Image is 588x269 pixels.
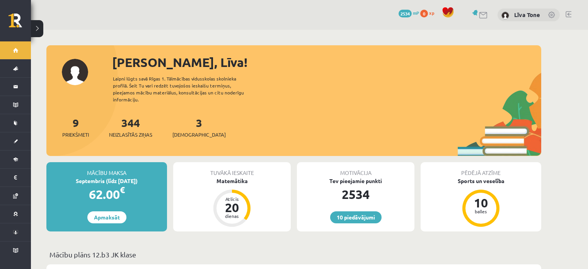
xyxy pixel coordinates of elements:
[9,14,31,33] a: Rīgas 1. Tālmācības vidusskola
[420,10,428,17] span: 0
[46,162,167,177] div: Mācību maksa
[173,177,291,228] a: Matemātika Atlicis 20 dienas
[429,10,434,16] span: xp
[514,11,540,19] a: Līva Tone
[220,214,244,218] div: dienas
[297,185,414,204] div: 2534
[421,177,541,185] div: Sports un veselība
[469,197,493,209] div: 10
[173,177,291,185] div: Matemātika
[420,10,438,16] a: 0 xp
[297,162,414,177] div: Motivācija
[46,177,167,185] div: Septembris (līdz [DATE])
[120,184,125,195] span: €
[330,211,382,223] a: 10 piedāvājumi
[399,10,419,16] a: 2534 mP
[49,249,538,260] p: Mācību plāns 12.b3 JK klase
[469,209,493,214] div: balles
[113,75,257,103] div: Laipni lūgts savā Rīgas 1. Tālmācības vidusskolas skolnieka profilā. Šeit Tu vari redzēt tuvojošo...
[501,12,509,19] img: Līva Tone
[173,162,291,177] div: Tuvākā ieskaite
[109,131,152,139] span: Neizlasītās ziņas
[297,177,414,185] div: Tev pieejamie punkti
[220,201,244,214] div: 20
[172,131,226,139] span: [DEMOGRAPHIC_DATA]
[112,53,541,72] div: [PERSON_NAME], Līva!
[421,177,541,228] a: Sports un veselība 10 balles
[220,197,244,201] div: Atlicis
[399,10,412,17] span: 2534
[421,162,541,177] div: Pēdējā atzīme
[413,10,419,16] span: mP
[62,116,89,139] a: 9Priekšmeti
[109,116,152,139] a: 344Neizlasītās ziņas
[172,116,226,139] a: 3[DEMOGRAPHIC_DATA]
[87,211,126,223] a: Apmaksāt
[46,185,167,204] div: 62.00
[62,131,89,139] span: Priekšmeti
